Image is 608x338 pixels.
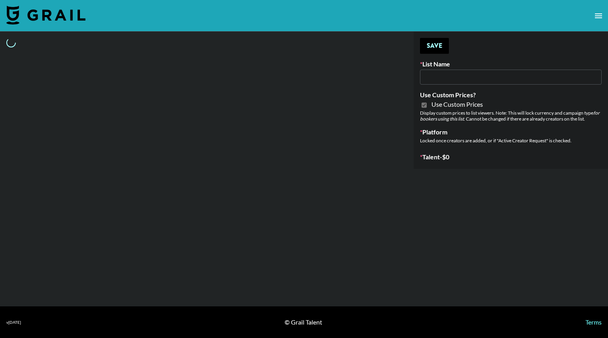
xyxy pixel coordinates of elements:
[420,60,602,68] label: List Name
[420,38,449,54] button: Save
[420,110,602,122] div: Display custom prices to list viewers. Note: This will lock currency and campaign type . Cannot b...
[420,128,602,136] label: Platform
[420,153,602,161] label: Talent - $ 0
[585,318,602,326] a: Terms
[431,100,483,108] span: Use Custom Prices
[420,91,602,99] label: Use Custom Prices?
[420,138,602,144] div: Locked once creators are added, or if "Active Creator Request" is checked.
[6,6,85,25] img: Grail Talent
[285,318,322,326] div: © Grail Talent
[420,110,600,122] em: for bookers using this list
[6,320,21,325] div: v [DATE]
[591,8,606,24] button: open drawer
